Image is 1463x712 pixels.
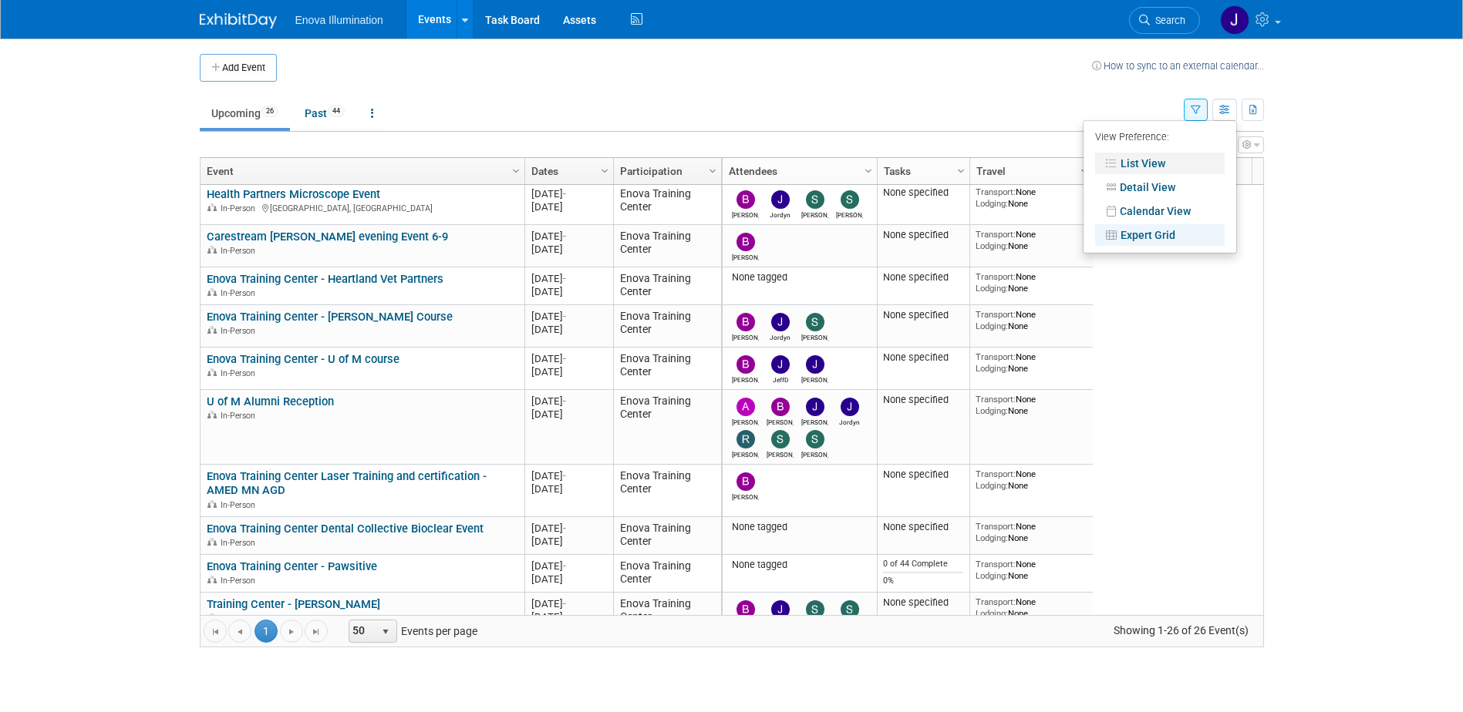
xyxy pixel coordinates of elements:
[349,620,376,642] span: 50
[563,560,566,572] span: -
[531,522,606,535] div: [DATE]
[841,600,859,619] img: Scott Green
[531,573,606,586] div: [DATE]
[531,408,606,421] div: [DATE]
[836,209,863,219] div: Scott Green
[801,331,828,341] div: Scott Green
[732,491,759,501] div: Bailey Green
[563,311,566,322] span: -
[976,271,1087,294] div: None None
[221,500,260,510] span: In-Person
[841,190,859,209] img: Scott Green
[952,158,969,181] a: Column Settings
[883,394,963,406] div: None specified
[732,331,759,341] div: Bailey Green
[801,448,828,458] div: Scott Green
[613,267,721,305] td: Enova Training Center
[221,411,260,421] span: In-Person
[207,559,377,573] a: Enova Training Center - Pawsitive
[207,395,334,408] a: U of M Alumni Reception
[221,288,260,298] span: In-Person
[801,209,828,219] div: Sam Colton
[563,395,566,407] span: -
[1150,15,1185,26] span: Search
[613,465,721,517] td: Enova Training Center
[563,522,566,534] span: -
[531,230,606,243] div: [DATE]
[1095,153,1225,174] a: List View
[976,240,1008,251] span: Lodging:
[976,283,1008,294] span: Lodging:
[200,13,277,29] img: ExhibitDay
[976,321,1008,331] span: Lodging:
[737,355,755,374] img: Bailey Green
[976,405,1008,416] span: Lodging:
[737,190,755,209] img: Bailey Green
[613,517,721,555] td: Enova Training Center
[976,158,1083,184] a: Travel
[1099,620,1262,641] span: Showing 1-26 of 26 Event(s)
[801,374,828,384] div: Joe Werner
[1076,158,1093,181] a: Column Settings
[976,469,1016,479] span: Transport:
[976,608,1008,619] span: Lodging:
[531,610,606,623] div: [DATE]
[976,596,1087,619] div: None None
[883,309,963,321] div: None specified
[771,430,790,448] img: Sam Colton
[806,355,824,374] img: Joe Werner
[531,158,603,184] a: Dates
[207,469,487,498] a: Enova Training Center Laser Training and certification - AMED MN AGD
[221,538,260,548] span: In-Person
[732,251,759,261] div: Bailey Green
[613,183,721,225] td: Enova Training Center
[806,190,824,209] img: Sam Colton
[771,190,790,209] img: Jordyn Kaufer
[737,313,755,331] img: Bailey Green
[976,559,1016,569] span: Transport:
[613,348,721,390] td: Enova Training Center
[955,165,967,177] span: Column Settings
[531,323,606,336] div: [DATE]
[767,331,794,341] div: Jordyn Kaufer
[1220,5,1249,35] img: Jennifer Ward
[883,596,963,609] div: None specified
[862,165,875,177] span: Column Settings
[207,310,453,324] a: Enova Training Center - [PERSON_NAME] Course
[806,430,824,448] img: Scott Green
[1092,60,1264,72] a: How to sync to an external calendar...
[728,559,871,571] div: None tagged
[976,394,1016,405] span: Transport:
[510,165,522,177] span: Column Settings
[207,368,217,376] img: In-Person Event
[200,99,290,128] a: Upcoming26
[207,597,380,611] a: Training Center - [PERSON_NAME]
[531,272,606,285] div: [DATE]
[732,416,759,426] div: Andrea Miller
[531,310,606,323] div: [DATE]
[507,158,524,181] a: Column Settings
[976,394,1087,416] div: None None
[207,613,217,621] img: In-Person Event
[305,620,328,643] a: Go to the last page
[728,271,871,284] div: None tagged
[531,469,606,482] div: [DATE]
[1095,176,1225,198] a: Detail View
[976,480,1008,491] span: Lodging:
[207,187,380,201] a: Health Partners Microscope Event
[285,626,298,638] span: Go to the next page
[976,521,1016,532] span: Transport:
[976,351,1087,374] div: None None
[207,352,399,366] a: Enova Training Center - U of M course
[596,158,613,181] a: Column Settings
[976,186,1087,209] div: None None
[207,411,217,418] img: In-Person Event
[207,158,514,184] a: Event
[207,246,217,254] img: In-Person Event
[732,209,759,219] div: Bailey Green
[531,352,606,365] div: [DATE]
[207,272,443,286] a: Enova Training Center - Heartland Vet Partners
[732,374,759,384] div: Bailey Green
[976,229,1087,251] div: None None
[204,620,227,643] a: Go to the first page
